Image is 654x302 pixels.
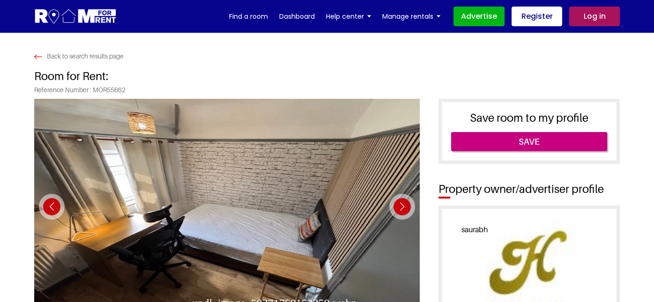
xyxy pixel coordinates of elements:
[382,9,440,23] a: Manage rentals
[34,60,620,86] h1: Room for Rent:
[434,183,620,196] h2: Property owner/advertiser profile
[569,7,620,26] a: Log in
[453,7,505,26] a: Advertise
[34,8,117,25] img: Logo for Room for Rent, featuring a welcoming design with a house icon and modern typography
[39,194,65,220] div: Previous slide
[451,132,607,152] a: Save
[279,9,315,23] a: Dashboard
[34,52,124,60] a: Back to search results page
[34,86,620,99] span: Reference Number : MOR55662
[389,194,415,220] div: Next slide
[326,9,371,23] a: Help center
[451,111,607,125] h3: Save room to my profile
[229,9,268,23] a: Find a room
[454,221,495,238] span: saurabh
[34,54,42,59] img: Search
[512,7,562,26] a: Register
